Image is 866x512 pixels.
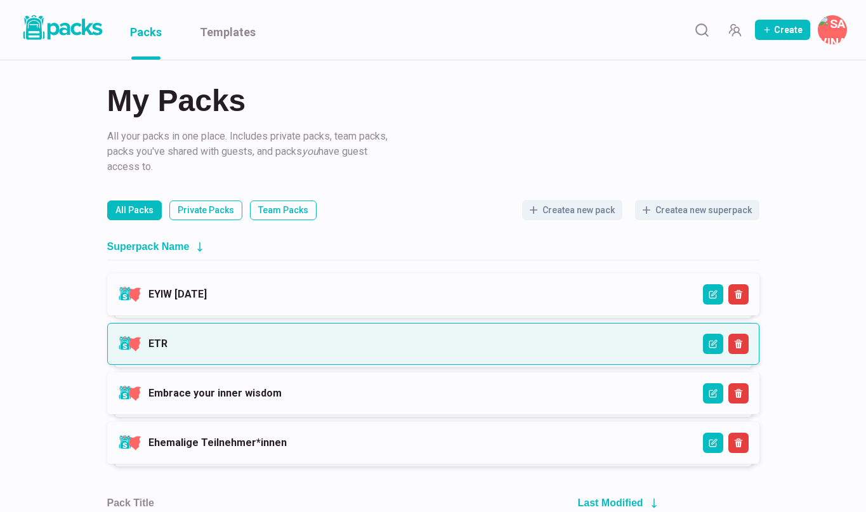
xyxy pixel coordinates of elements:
[728,334,749,354] button: Delete Superpack
[703,334,723,354] button: Edit
[818,15,847,44] button: Savina Tilmann
[107,240,190,253] h2: Superpack Name
[703,383,723,404] button: Edit
[703,433,723,453] button: Edit
[107,497,154,509] h2: Pack Title
[258,204,308,217] p: Team Packs
[722,17,747,43] button: Manage Team Invites
[689,17,714,43] button: Search
[703,284,723,305] button: Edit
[107,86,759,116] h2: My Packs
[578,497,643,509] h2: Last Modified
[19,13,105,47] a: Packs logo
[635,200,759,220] button: Createa new superpack
[178,204,234,217] p: Private Packs
[19,13,105,43] img: Packs logo
[755,20,810,40] button: Create Pack
[107,129,393,174] p: All your packs in one place. Includes private packs, team packs, packs you've shared with guests,...
[115,204,154,217] p: All Packs
[728,383,749,404] button: Delete Superpack
[728,284,749,305] button: Delete Superpack
[302,145,318,157] i: you
[728,433,749,453] button: Delete Superpack
[522,200,622,220] button: Createa new pack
